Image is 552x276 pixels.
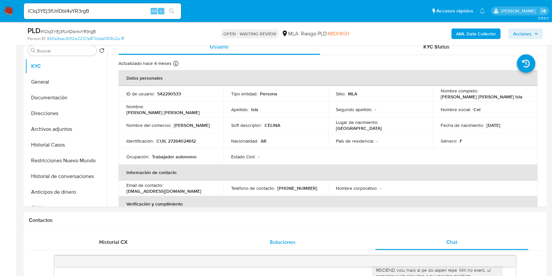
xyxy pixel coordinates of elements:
p: Fecha de nacimiento : [441,122,484,128]
p: Tipo entidad : [231,91,257,97]
p: Actualizado hace 4 meses [119,60,172,67]
button: Anticipos de dinero [25,184,107,200]
span: MIDHIGH [328,30,349,37]
button: Buscar [30,48,36,53]
button: Acciones [508,29,543,39]
p: Nombre del comercio : [126,122,171,128]
button: Archivos adjuntos [25,121,107,137]
b: Person ID [28,36,46,42]
span: Acciones [513,29,532,39]
button: Historial Casos [25,137,107,153]
th: Datos personales [119,70,538,86]
p: Apellido : [231,107,248,112]
button: Restricciones Nuevo Mundo [25,153,107,168]
input: Buscar usuario o caso... [24,7,181,15]
p: Isla [251,107,258,112]
p: [PHONE_NUMBER] [277,185,317,191]
button: General [25,74,107,90]
a: Notificaciones [480,8,485,14]
th: Información de contacto [119,165,538,180]
p: ID de usuario : [126,91,155,97]
span: Historial CX [99,238,128,246]
p: Nombre social : [441,107,471,112]
button: Historial de conversaciones [25,168,107,184]
th: Verificación y cumplimiento [119,196,538,212]
p: [DATE] [487,122,500,128]
button: KYC [25,58,107,74]
b: AML Data Collector [456,29,496,39]
p: OPEN - WAITING REVIEW [221,29,279,38]
p: MLA [348,91,357,97]
span: Usuario [210,43,229,50]
p: - [375,107,376,112]
span: KYC Status [423,43,450,50]
a: 950a9aac9312e22121a870dda0f09c2a [47,36,124,42]
p: - [380,185,381,191]
p: Identificación : [126,138,154,144]
span: Accesos rápidos [436,8,473,14]
p: Cel [473,107,480,112]
p: F [460,138,462,144]
p: Nombre : [126,104,144,109]
p: Soft descriptor : [231,122,262,128]
p: Nombre completo : [441,88,478,94]
button: search-icon [165,7,178,16]
span: Riesgo PLD: [301,30,349,37]
p: Nombre corporativo : [336,185,377,191]
input: Buscar [37,48,94,54]
p: - [258,154,259,160]
button: CVU [25,200,107,216]
p: juanbautista.fernandez@mercadolibre.com [501,8,538,14]
button: AML Data Collector [451,29,501,39]
span: Soluciones [270,238,296,246]
button: Volver al orden por defecto [99,48,104,55]
p: CUIL 27264024612 [156,138,196,144]
p: Trabajador autonomo [152,154,196,160]
p: Sitio : [336,91,345,97]
b: PLD [28,25,41,36]
a: Salir [540,8,547,14]
p: Persona [260,91,277,97]
h1: Contactos [29,217,542,224]
p: Lugar de nacimiento : [336,119,378,125]
span: Chat [446,238,457,246]
p: Género : [441,138,457,144]
p: [GEOGRAPHIC_DATA] [336,125,382,131]
p: [PERSON_NAME] [PERSON_NAME] Isla [441,94,523,100]
p: Segundo apellido : [336,107,372,112]
p: CELINA [265,122,280,128]
button: Direcciones [25,106,107,121]
p: Nacionalidad : [231,138,258,144]
button: Documentación [25,90,107,106]
p: País de residencia : [336,138,374,144]
p: - [377,138,378,144]
span: Alt [151,8,156,14]
p: Estado Civil : [231,154,255,160]
p: AR [261,138,267,144]
p: [PERSON_NAME] [PERSON_NAME] [126,109,200,115]
p: Email de contacto : [126,182,163,188]
span: 3.155.0 [538,15,549,21]
span: # iCIq3YEj3fUrIDbl4vYR3rgB [41,28,96,35]
span: s [160,8,162,14]
div: MLA [282,30,298,37]
p: [PERSON_NAME] [174,122,210,128]
p: [EMAIL_ADDRESS][DOMAIN_NAME] [126,188,201,194]
p: 542290533 [157,91,181,97]
p: Ocupación : [126,154,149,160]
p: Teléfono de contacto : [231,185,275,191]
